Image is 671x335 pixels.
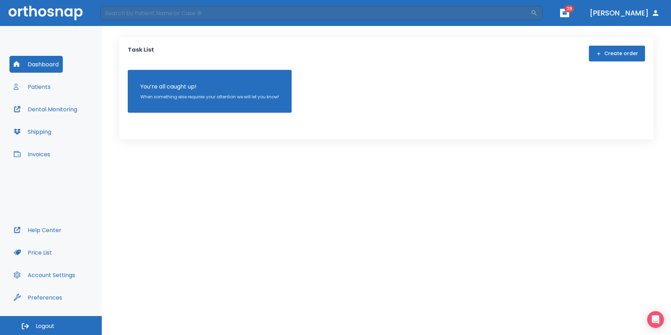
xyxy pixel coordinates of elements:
[587,7,663,19] button: [PERSON_NAME]
[9,56,63,73] button: Dashboard
[9,267,79,283] button: Account Settings
[9,101,81,118] button: Dental Monitoring
[565,5,574,12] span: 29
[9,123,55,140] button: Shipping
[589,46,645,61] button: Create order
[9,222,66,238] button: Help Center
[647,311,664,328] div: Open Intercom Messenger
[9,244,56,261] button: Price List
[9,146,54,163] button: Invoices
[100,6,531,20] input: Search by Patient Name or Case #
[128,46,154,61] p: Task List
[9,289,66,306] button: Preferences
[8,6,83,20] img: Orthosnap
[9,78,55,95] button: Patients
[36,322,54,330] span: Logout
[140,94,279,100] p: When something else requires your attention we will let you know!
[140,83,279,91] p: You’re all caught up!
